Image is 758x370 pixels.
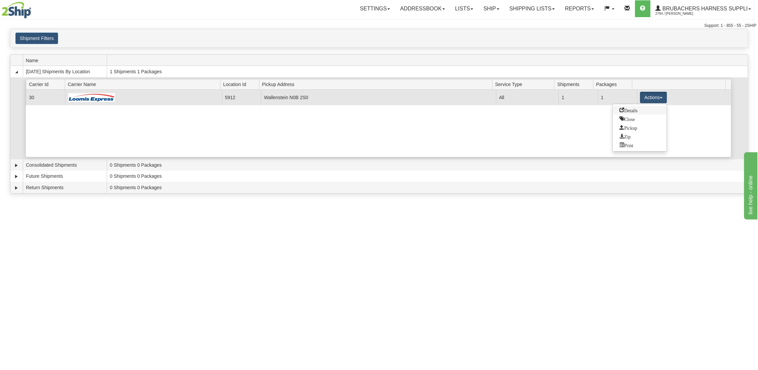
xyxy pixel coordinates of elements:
[598,90,637,105] td: 1
[478,0,504,17] a: Ship
[619,134,630,138] span: Zip
[26,55,107,66] span: Name
[619,125,637,130] span: Pickup
[613,141,666,150] a: Print or Download All Shipping Documents in one file
[619,142,633,147] span: Print
[743,151,757,219] iframe: chat widget
[13,184,20,191] a: Expand
[613,106,666,115] a: Go to Details view
[619,108,638,112] span: Details
[640,92,667,103] button: Actions
[13,162,20,169] a: Expand
[661,6,748,11] span: Brubachers Harness Suppli
[68,79,220,89] span: Carrier Name
[613,132,666,141] a: Zip and Download All Shipping Documents
[613,123,666,132] a: Request a carrier pickup
[222,90,261,105] td: 5912
[355,0,395,17] a: Settings
[504,0,560,17] a: Shipping lists
[496,90,559,105] td: All
[13,69,20,75] a: Collapse
[23,159,107,171] td: Consolidated Shipments
[619,116,635,121] span: Close
[23,182,107,193] td: Return Shipments
[15,33,58,44] button: Shipment Filters
[5,4,62,12] div: live help - online
[450,0,478,17] a: Lists
[395,0,450,17] a: Addressbook
[107,66,748,77] td: 1 Shipments 1 Packages
[495,79,554,89] span: Service Type
[2,23,756,29] div: Support: 1 - 855 - 55 - 2SHIP
[223,79,259,89] span: Location Id
[613,115,666,123] a: Close this group
[13,173,20,180] a: Expand
[2,2,31,18] img: logo2794.jpg
[261,90,496,105] td: Wallenstein N0B 2S0
[68,93,115,102] img: Loomis Express
[558,90,598,105] td: 1
[29,79,65,89] span: Carrier Id
[596,79,632,89] span: Packages
[23,66,107,77] td: [DATE] Shipments By Location
[262,79,492,89] span: Pickup Address
[107,182,748,193] td: 0 Shipments 0 Packages
[107,159,748,171] td: 0 Shipments 0 Packages
[650,0,756,17] a: Brubachers Harness Suppli 2794 / [PERSON_NAME]
[107,171,748,182] td: 0 Shipments 0 Packages
[655,10,706,17] span: 2794 / [PERSON_NAME]
[557,79,593,89] span: Shipments
[560,0,599,17] a: Reports
[23,171,107,182] td: Future Shipments
[26,90,65,105] td: 30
